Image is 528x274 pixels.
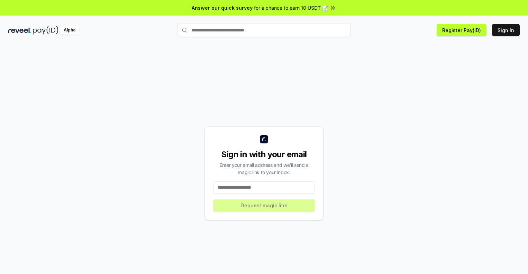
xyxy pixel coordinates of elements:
img: reveel_dark [8,26,31,35]
div: Enter your email address and we’ll send a magic link to your inbox. [213,161,315,176]
button: Sign In [492,24,520,36]
button: Register Pay(ID) [437,24,486,36]
span: Answer our quick survey [192,4,253,11]
img: logo_small [260,135,268,143]
div: Sign in with your email [213,149,315,160]
span: for a chance to earn 10 USDT 📝 [254,4,328,11]
img: pay_id [33,26,58,35]
div: Alpha [60,26,79,35]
